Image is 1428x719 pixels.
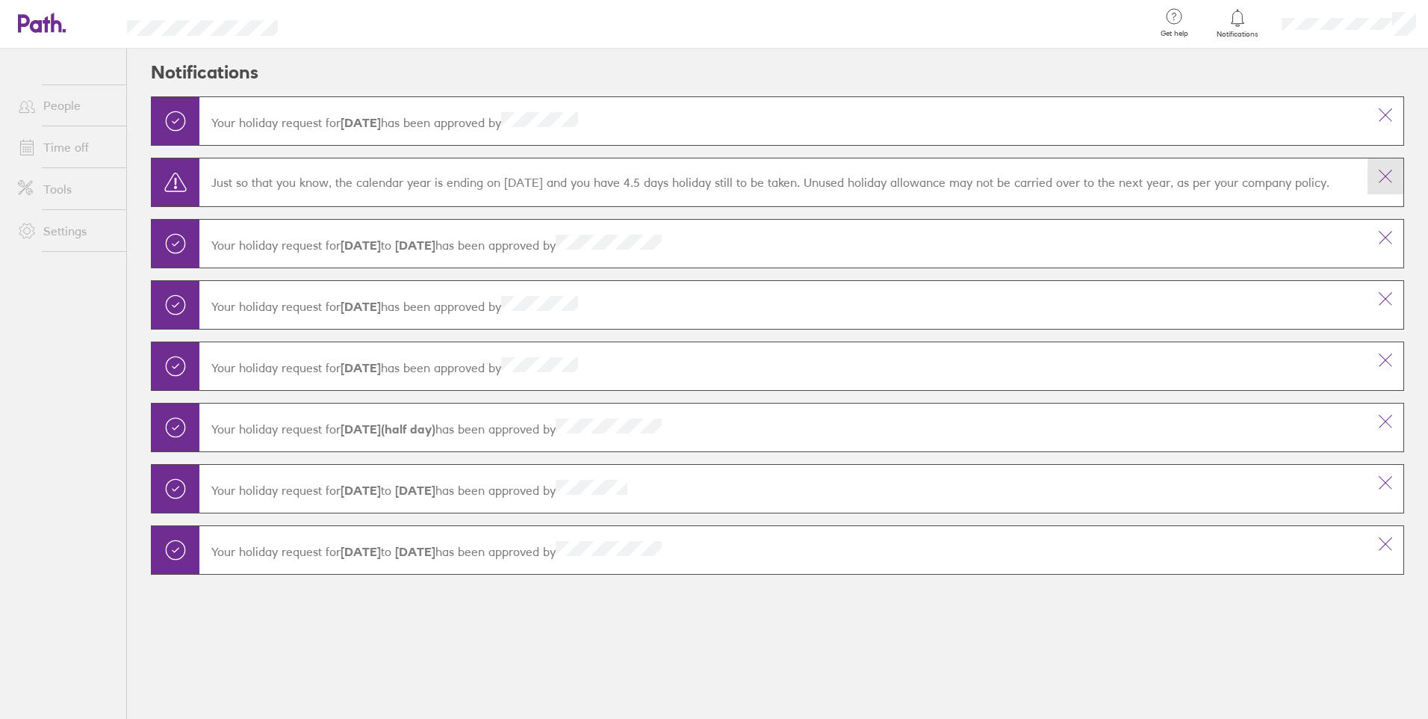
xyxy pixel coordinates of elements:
strong: [DATE] [391,544,435,559]
strong: [DATE] [341,115,381,130]
p: Your holiday request for has been approved by [211,541,1356,559]
p: Just so that you know, the calendar year is ending on [DATE] and you have 4.5 days holiday still ... [211,175,1356,190]
span: to [341,544,435,559]
a: Time off [6,132,126,162]
a: People [6,90,126,120]
span: to [341,238,435,253]
strong: [DATE] [341,544,381,559]
p: Your holiday request for has been approved by [211,235,1356,253]
p: Your holiday request for has been approved by [211,480,1356,498]
strong: [DATE] [341,299,381,314]
p: Your holiday request for has been approved by [211,296,1356,314]
p: Your holiday request for has been approved by [211,112,1356,130]
strong: [DATE] (half day) [341,422,435,436]
strong: [DATE] [341,238,381,253]
span: to [341,483,435,498]
strong: [DATE] [341,483,381,498]
p: Your holiday request for has been approved by [211,419,1356,436]
p: Your holiday request for has been approved by [211,357,1356,375]
span: Notifications [1214,30,1262,39]
strong: [DATE] [341,360,381,375]
a: Settings [6,216,126,246]
strong: [DATE] [391,483,435,498]
h2: Notifications [151,49,258,96]
span: Get help [1150,29,1199,38]
strong: [DATE] [391,238,435,253]
a: Notifications [1214,7,1262,39]
a: Tools [6,174,126,204]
